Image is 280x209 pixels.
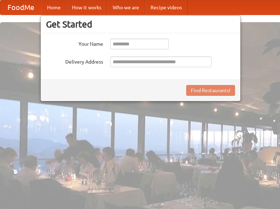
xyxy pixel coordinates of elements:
[186,85,235,96] button: Find Restaurants!
[107,0,145,15] a: Who we are
[46,39,103,48] label: Your Name
[46,19,235,30] h3: Get Started
[145,0,188,15] a: Recipe videos
[0,0,41,15] a: FoodMe
[41,0,66,15] a: Home
[66,0,107,15] a: How it works
[46,56,103,65] label: Delivery Address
